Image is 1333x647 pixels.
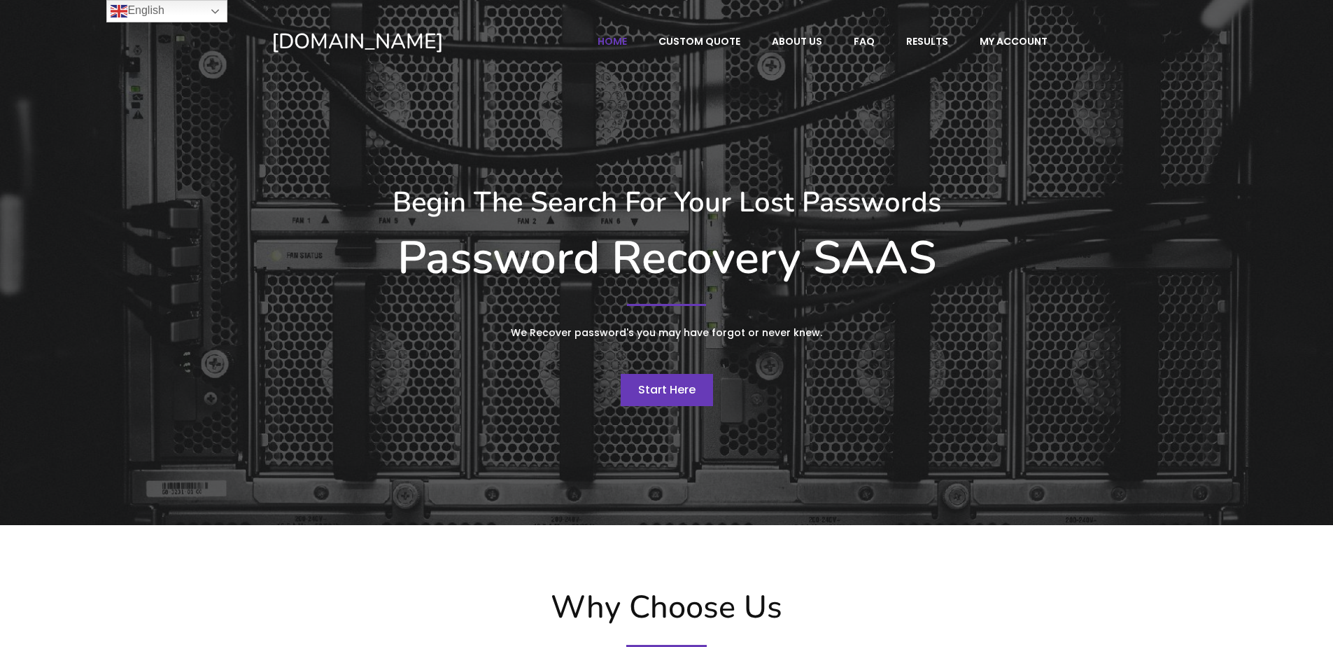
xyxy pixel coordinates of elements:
a: [DOMAIN_NAME] [271,28,539,55]
span: Results [906,35,948,48]
a: Start Here [621,374,713,406]
h3: Begin The Search For Your Lost Passwords [271,186,1062,219]
a: Home [583,28,642,55]
span: My account [980,35,1048,48]
a: Results [891,28,963,55]
span: FAQ [854,35,875,48]
h1: Password Recovery SAAS [271,231,1062,286]
p: We Recover password's you may have forgot or never knew. [404,324,929,342]
a: About Us [757,28,837,55]
a: Custom Quote [644,28,755,55]
span: Custom Quote [658,35,740,48]
span: About Us [772,35,822,48]
a: FAQ [839,28,889,55]
span: Start Here [638,382,696,398]
img: en [111,3,127,20]
span: Home [598,35,627,48]
a: My account [965,28,1062,55]
h2: Why Choose Us [265,589,1069,627]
